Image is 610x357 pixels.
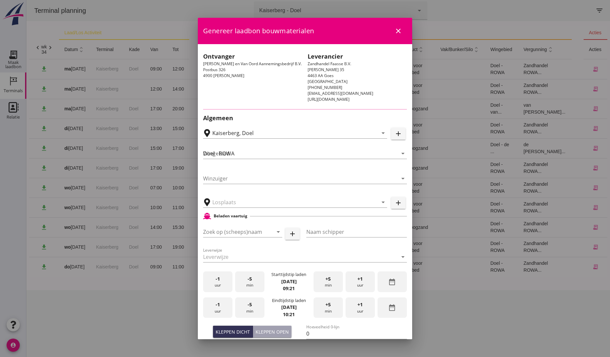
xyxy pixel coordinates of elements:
th: wingebied [459,40,492,59]
i: filter_list [569,7,577,14]
td: Doel - van... [459,99,492,119]
td: Doel - de ... [459,138,492,158]
span: 17:00 [124,106,136,111]
td: 800 [301,138,337,158]
input: Laadplaats [212,128,369,138]
div: Andel [252,263,284,270]
td: 914 [301,257,337,277]
i: chevron_right [20,44,27,51]
i: download [14,145,21,152]
h2: Leverancier [308,52,407,61]
span: 20:00 [146,106,158,111]
div: Goes [252,165,284,172]
div: Kleppen open [256,328,289,335]
td: Kaiserberg [64,79,97,99]
strong: ma [38,106,45,111]
td: 1200 [301,79,337,99]
span: vak/bunker/silo [414,47,454,52]
td: Doel - ROWA [459,119,492,138]
td: Zand voor zandbed [370,59,409,79]
div: [DATE] [38,263,59,270]
i: add [289,230,296,238]
div: Zandhandel Faasse B.V. [PERSON_NAME] 35 4463 AA Goes [GEOGRAPHIC_DATA] [PHONE_NUMBER] [EMAIL_ADDR... [305,49,410,105]
th: bestemming [247,40,290,59]
td: new [223,178,247,198]
i: receipt_long [566,66,572,72]
span: -1 [216,301,220,308]
td: Doel [97,178,119,198]
strong: 10:21 [283,311,295,317]
div: min [235,271,264,292]
input: Naam schipper [306,227,407,237]
small: m3 [317,67,322,71]
span: scheepsnaam [180,47,217,52]
span: vergunning [497,47,528,52]
td: Doel [97,237,119,257]
div: [DATE] [38,86,59,93]
span: 14:00 [124,225,136,230]
span: +1 [357,275,363,283]
th: hoeveelheid [301,40,337,59]
div: Terminal planning [3,6,65,15]
input: Wingebied [203,148,398,159]
td: Doel - ROWA [459,59,492,79]
div: Honte [180,224,218,231]
span: 17:00 [124,244,136,250]
i: arrow_drop_down [274,228,282,236]
th: acties [557,40,581,59]
td: Doel [97,257,119,277]
span: 17:00 [146,146,158,151]
td: 1505 [301,99,337,119]
i: receipt_long [566,224,572,230]
i: receipt_long [566,205,572,210]
strong: di [38,165,42,171]
strong: wo [38,225,44,230]
strong: wo [38,205,44,210]
td: new [223,198,247,217]
td: Zandhandel ROWA... [492,79,545,99]
small: m3 [317,206,322,210]
td: Doel [97,198,119,217]
div: min [314,271,343,292]
span: 15:00 [146,126,158,131]
td: Ophoogzand [370,217,409,237]
h2: Algemeen [203,114,407,123]
td: 914 [301,119,337,138]
td: Kaiserberg [64,59,97,79]
div: Andel [252,184,284,191]
div: Roosendaal [252,224,284,231]
strong: ma [38,86,45,92]
i: receipt_long [566,264,572,270]
span: 10:00 [124,205,136,210]
td: 530 [301,217,337,237]
td: Zandhandel ROWA... [492,198,545,217]
th: kade [97,40,119,59]
div: Andel [252,244,284,251]
i: unfold_more [209,46,216,53]
td: Zandhandel ROWA... [492,178,545,198]
td: Doel [97,158,119,178]
td: Doel - ROWA [459,178,492,198]
td: new [223,237,247,257]
input: Hoeveelheid 0-lijn [306,328,407,339]
div: Kleppen dicht [216,328,250,335]
div: [DATE] [38,66,59,72]
i: close [394,27,402,35]
input: Losplaats [212,197,369,207]
i: directions_boat [279,225,284,230]
small: m3 [317,186,322,190]
i: unfold_more [446,46,453,53]
div: [DATE] [38,224,59,231]
td: new [223,59,247,79]
i: arrow_drop_down [399,175,407,182]
i: directions_boat [266,264,271,269]
small: m3 [314,127,320,131]
small: m3 [314,226,320,230]
i: arrow_drop_down [379,129,387,137]
td: Kaiserberg [64,119,97,138]
td: Doel [97,138,119,158]
i: directions_boat [266,126,271,131]
div: Zandkreek [180,204,218,211]
div: min [235,297,264,318]
td: Kaiserberg [64,198,97,217]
